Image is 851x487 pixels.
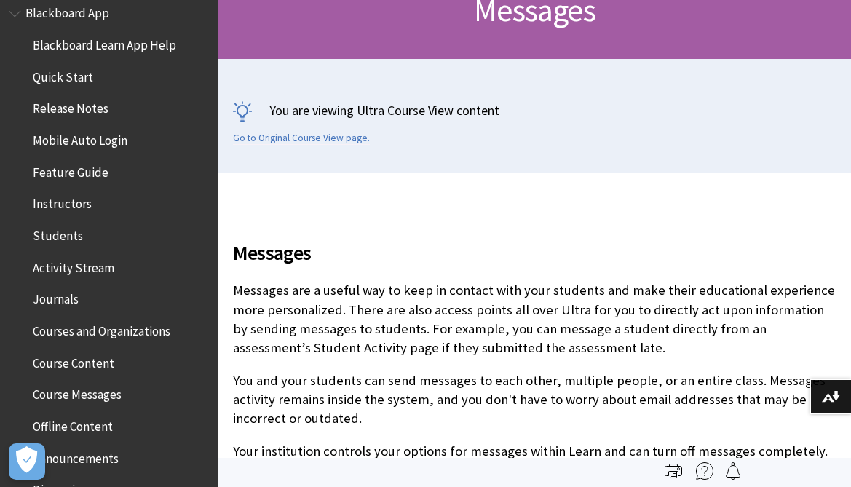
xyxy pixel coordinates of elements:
span: Feature Guide [33,160,108,180]
span: Blackboard Learn App Help [33,33,176,52]
span: Activity Stream [33,256,114,275]
p: You are viewing Ultra Course View content [233,101,836,119]
span: Offline Content [33,414,113,434]
p: You and your students can send messages to each other, multiple people, or an entire class. Messa... [233,371,836,429]
span: Mobile Auto Login [33,128,127,148]
span: Courses and Organizations [33,319,170,338]
span: Journals [33,288,79,307]
span: Quick Start [33,65,93,84]
img: Print [665,462,682,480]
span: Release Notes [33,97,108,116]
span: Course Content [33,351,114,371]
span: Course Messages [33,383,122,403]
img: More help [696,462,713,480]
button: Open Preferences [9,443,45,480]
p: Messages are a useful way to keep in contact with your students and make their educational experi... [233,281,836,357]
span: Messages [233,237,836,268]
span: Blackboard App [25,1,109,21]
img: Follow this page [724,462,742,480]
span: Students [33,223,83,243]
a: Go to Original Course View page. [233,132,370,145]
span: Announcements [33,446,119,466]
span: Instructors [33,192,92,212]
